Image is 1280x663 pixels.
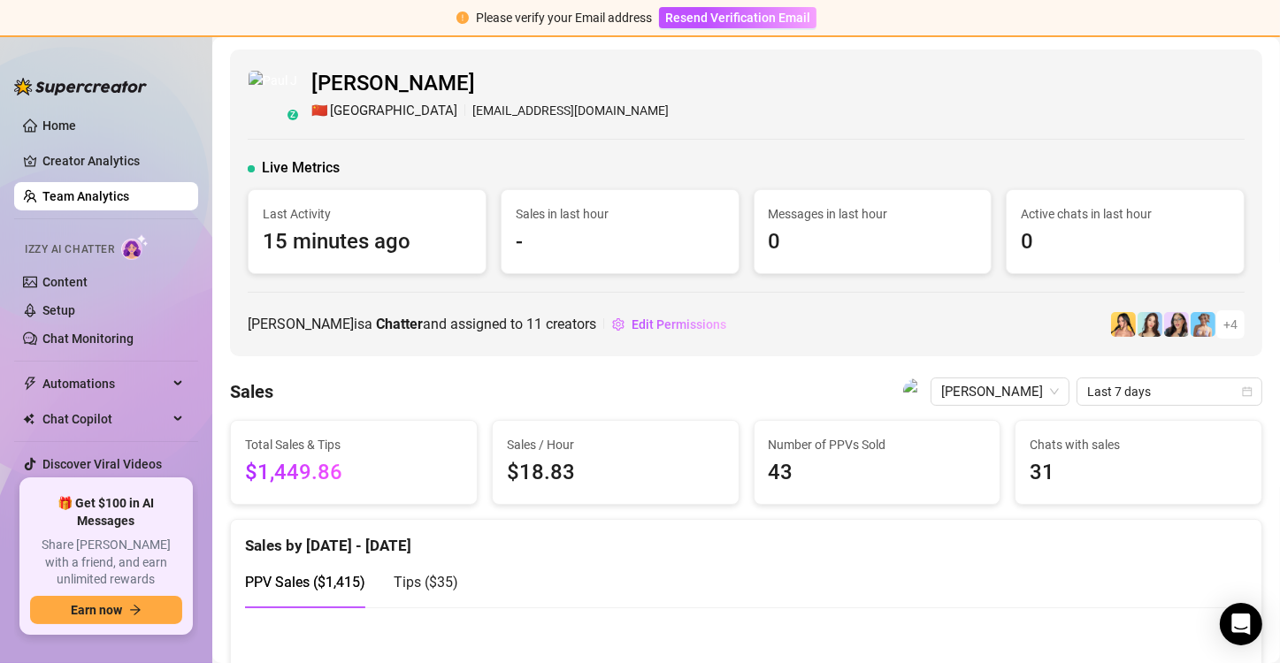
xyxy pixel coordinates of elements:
[249,71,296,118] img: Paul James Soriano
[330,101,457,122] span: [GEOGRAPHIC_DATA]
[245,435,463,454] span: Total Sales & Tips
[263,204,471,224] span: Last Activity
[42,370,168,398] span: Automations
[507,456,724,490] span: $18.83
[42,189,129,203] a: Team Analytics
[612,318,625,331] span: setting
[665,11,810,25] span: Resend Verification Email
[476,8,652,27] div: Please verify your Email address
[941,378,1059,405] span: Paul James Soriano
[42,118,76,133] a: Home
[42,405,168,433] span: Chat Copilot
[516,225,724,259] span: -
[245,456,463,490] span: $1,449.86
[1220,603,1262,645] div: Open Intercom Messenger
[287,110,298,120] div: z
[659,7,816,28] button: Resend Verification Email
[42,331,134,346] a: Chat Monitoring
[1138,312,1162,337] img: Amelia
[129,604,142,616] span: arrow-right
[30,537,182,589] span: Share [PERSON_NAME] with a friend, and earn unlimited rewards
[1021,204,1230,224] span: Active chats in last hour
[262,157,340,179] span: Live Metrics
[394,574,458,591] span: Tips ( $35 )
[376,316,423,332] b: Chatter
[456,11,469,24] span: exclamation-circle
[516,204,724,224] span: Sales in last hour
[903,378,930,405] img: Paul James Soriano
[1030,435,1247,454] span: Chats with sales
[42,147,184,175] a: Creator Analytics
[42,275,88,289] a: Content
[311,101,669,122] div: [EMAIL_ADDRESS][DOMAIN_NAME]
[14,78,147,95] img: logo-BBDzfeDw.svg
[611,310,727,339] button: Edit Permissions
[1164,312,1189,337] img: Sami
[30,495,182,530] span: 🎁 Get $100 in AI Messages
[769,225,977,259] span: 0
[1191,312,1215,337] img: Vanessa
[507,435,724,454] span: Sales / Hour
[526,316,542,332] span: 11
[263,225,471,259] span: 15 minutes ago
[245,520,1247,558] div: Sales by [DATE] - [DATE]
[42,457,162,471] a: Discover Viral Videos
[1111,312,1136,337] img: Jocelyn
[23,377,37,391] span: thunderbolt
[311,67,669,101] span: [PERSON_NAME]
[230,379,273,404] h4: Sales
[632,317,726,331] span: Edit Permissions
[1223,315,1238,334] span: + 4
[769,456,986,490] span: 43
[311,101,328,122] span: 🇨🇳
[1030,456,1247,490] span: 31
[1087,378,1252,405] span: Last 7 days
[25,241,114,258] span: Izzy AI Chatter
[248,313,596,335] span: [PERSON_NAME] is a and assigned to creators
[121,234,149,260] img: AI Chatter
[42,303,75,317] a: Setup
[1242,386,1253,397] span: calendar
[769,204,977,224] span: Messages in last hour
[71,603,122,617] span: Earn now
[23,413,34,425] img: Chat Copilot
[245,574,365,591] span: PPV Sales ( $1,415 )
[769,435,986,454] span: Number of PPVs Sold
[30,596,182,624] button: Earn nowarrow-right
[1021,225,1230,259] span: 0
